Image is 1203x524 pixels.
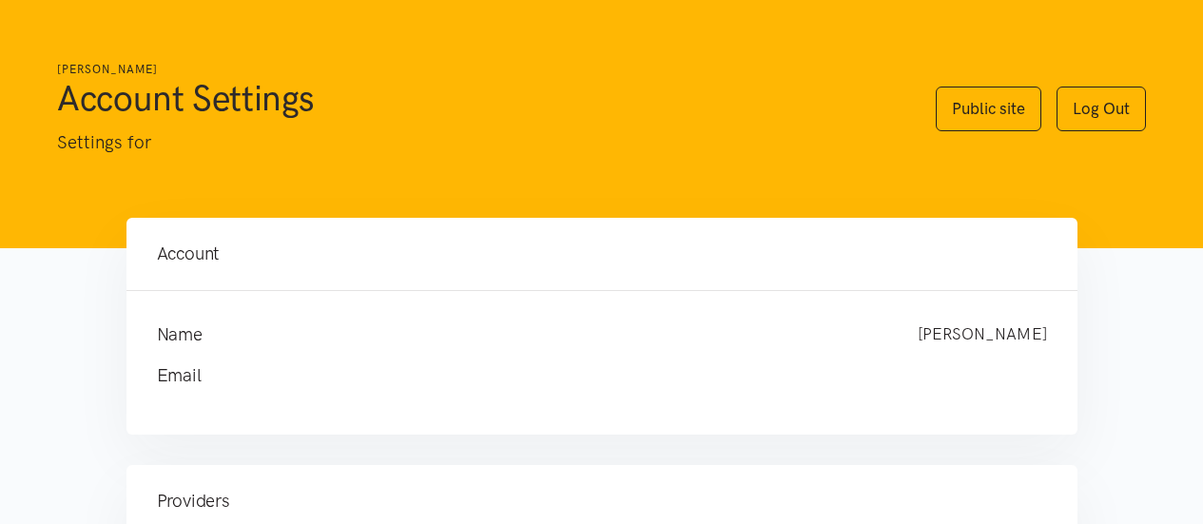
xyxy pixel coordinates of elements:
[157,362,1009,389] h4: Email
[57,61,898,79] h6: [PERSON_NAME]
[936,87,1041,131] a: Public site
[1057,87,1146,131] a: Log Out
[57,128,898,157] p: Settings for
[157,488,1047,514] h4: Providers
[157,321,880,348] h4: Name
[899,321,1066,348] div: [PERSON_NAME]
[157,241,1047,267] h4: Account
[57,75,898,121] h1: Account Settings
